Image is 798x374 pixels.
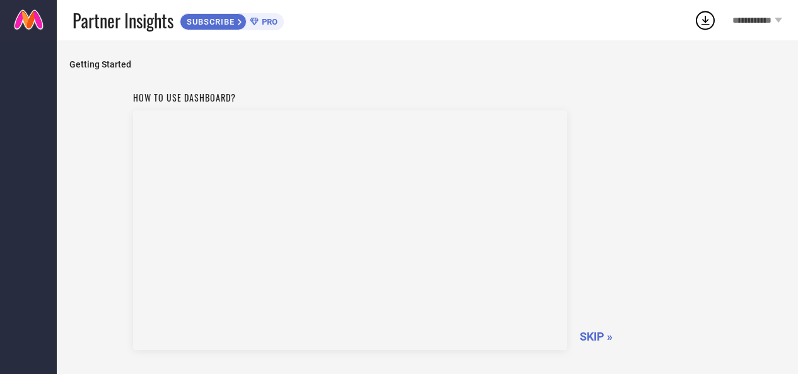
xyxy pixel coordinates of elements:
span: Getting Started [69,59,785,69]
span: SUBSCRIBE [180,17,238,26]
h1: How to use dashboard? [133,91,567,104]
div: Open download list [694,9,717,32]
a: SUBSCRIBEPRO [180,10,284,30]
iframe: YouTube video player [133,110,567,350]
span: Partner Insights [73,8,173,33]
span: PRO [259,17,278,26]
span: SKIP » [580,330,613,343]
